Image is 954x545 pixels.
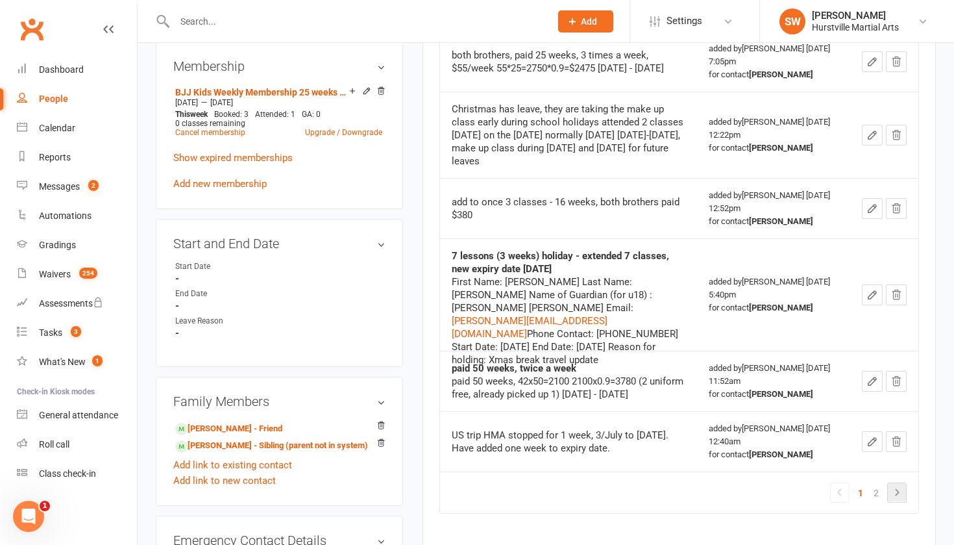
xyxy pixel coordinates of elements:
div: added by [PERSON_NAME] [DATE] 12:22pm [709,116,838,155]
a: Automations [17,201,137,231]
div: paid 50 weeks, 42x50=2100 2100x0.9=3780 (2 uniform free, already picked up 1) [DATE] - [DATE] [452,375,686,401]
span: 1 [40,501,50,511]
strong: [PERSON_NAME] [749,70,813,79]
a: Reports [17,143,137,172]
strong: [PERSON_NAME] [749,143,813,153]
a: Calendar [17,114,137,143]
strong: paid 50 weeks, twice a week [452,362,576,374]
div: Tasks [39,327,62,338]
div: added by [PERSON_NAME] [DATE] 5:40pm [709,275,838,314]
span: [DATE] [175,98,198,107]
span: 2 [88,180,99,191]
a: Gradings [17,231,137,260]
div: both brothers, paid 25 weeks, 3 times a week, $55/week 55*25=2750*0.9=$2475 [DATE] - [DATE] [452,49,686,75]
div: Waivers [39,269,71,279]
a: Clubworx [16,13,48,45]
a: [PERSON_NAME] - Sibling (parent not in system) [175,439,368,453]
div: for contact [709,448,838,461]
div: added by [PERSON_NAME] [DATE] 12:40am [709,422,838,461]
span: Settings [667,6,702,36]
strong: - [175,300,385,312]
span: GA: 0 [302,110,321,119]
a: BJJ Kids Weekly Membership 25 weeks - 3 Classes Per Week [175,87,349,97]
h3: Membership [173,59,385,73]
div: week [172,110,211,119]
span: Attended: 1 [255,110,295,119]
span: Booked: 3 [214,110,249,119]
div: Messages [39,181,80,192]
div: US trip HMA stopped for 1 week, 3/July to [DATE]. Have added one week to expiry date. [452,429,686,455]
a: 2 [868,484,884,502]
div: Roll call [39,439,69,450]
span: 1 [92,355,103,366]
a: Show expired memberships [173,152,293,164]
a: [PERSON_NAME][EMAIL_ADDRESS][DOMAIN_NAME] [452,315,607,340]
a: Dashboard [17,55,137,84]
span: 3 [71,326,81,337]
div: General attendance [39,410,118,420]
a: Upgrade / Downgrade [305,128,382,137]
a: Roll call [17,430,137,459]
a: Messages 2 [17,172,137,201]
div: [PERSON_NAME] [812,10,899,21]
strong: [PERSON_NAME] [749,389,813,399]
div: added by [PERSON_NAME] [DATE] 11:52am [709,362,838,401]
a: People [17,84,137,114]
strong: 7 lessons (3 weeks) holiday - extended 7 classes, new expiry date [DATE] [452,250,669,275]
div: for contact [709,142,838,155]
div: for contact [709,215,838,228]
input: Search... [171,12,541,31]
span: Add [581,16,597,27]
a: Add link to existing contact [173,457,292,473]
a: What's New1 [17,348,137,377]
div: Calendar [39,123,75,133]
a: Tasks 3 [17,318,137,348]
a: Add link to new contact [173,473,276,488]
div: Assessments [39,298,103,309]
span: This [175,110,190,119]
a: Assessments [17,289,137,318]
span: 0 classes remaining [175,119,245,128]
div: Christmas has leave, they are taking the make up class early during school holidays attended 2 cl... [452,103,686,168]
div: for contact [709,68,838,81]
div: Start Date [175,260,282,273]
div: Gradings [39,240,76,250]
iframe: Intercom live chat [13,501,44,532]
h3: Start and End Date [173,236,385,251]
div: Reports [39,152,71,162]
a: [PERSON_NAME] - Friend [175,422,282,436]
div: Automations [39,210,92,221]
div: add to once 3 classes - 16 weeks, both brothers paid $380 [452,196,686,222]
div: Dashboard [39,64,84,75]
strong: - [175,273,385,285]
div: added by [PERSON_NAME] [DATE] 12:52pm [709,189,838,228]
div: What's New [39,357,86,367]
div: First Name: [PERSON_NAME] Last Name: [PERSON_NAME] Name of Guardian (for u18) : [PERSON_NAME] [PE... [452,275,686,366]
div: — [172,97,385,108]
div: Leave Reason [175,315,282,327]
div: Hurstville Martial Arts [812,21,899,33]
a: Add new membership [173,178,267,190]
a: Waivers 254 [17,260,137,289]
div: Class check-in [39,468,96,479]
a: Class kiosk mode [17,459,137,488]
span: 254 [79,268,97,279]
span: [DATE] [210,98,233,107]
a: Cancel membership [175,128,245,137]
div: People [39,94,68,104]
strong: - [175,327,385,339]
div: End Date [175,288,282,300]
button: Add [558,10,613,32]
a: 1 [853,484,868,502]
strong: [PERSON_NAME] [749,450,813,459]
div: for contact [709,388,838,401]
div: SW [779,8,805,34]
div: added by [PERSON_NAME] [DATE] 7:05pm [709,42,838,81]
div: for contact [709,301,838,314]
h3: Family Members [173,394,385,409]
strong: [PERSON_NAME] [749,303,813,312]
strong: [PERSON_NAME] [749,216,813,226]
a: General attendance kiosk mode [17,401,137,430]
